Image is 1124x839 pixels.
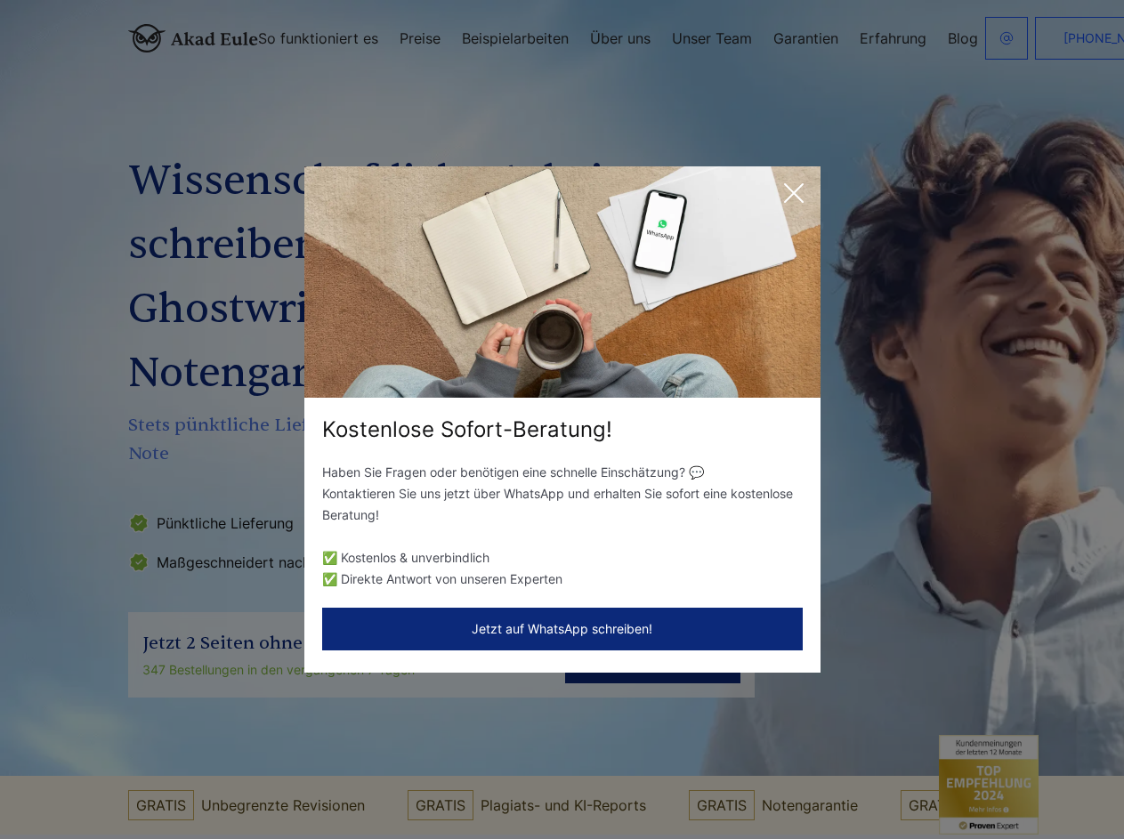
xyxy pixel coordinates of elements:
[590,31,651,45] a: Über uns
[322,462,803,526] p: Haben Sie Fragen oder benötigen eine schnelle Einschätzung? 💬 Kontaktieren Sie uns jetzt über Wha...
[304,166,821,398] img: exit
[128,24,258,52] img: logo
[860,31,926,45] a: Erfahrung
[672,31,752,45] a: Unser Team
[322,608,803,650] button: Jetzt auf WhatsApp schreiben!
[773,31,838,45] a: Garantien
[322,547,803,569] li: ✅ Kostenlos & unverbindlich
[999,31,1014,45] img: email
[322,569,803,590] li: ✅ Direkte Antwort von unseren Experten
[948,31,978,45] a: Blog
[400,31,441,45] a: Preise
[258,31,378,45] a: So funktioniert es
[304,415,821,444] div: Kostenlose Sofort-Beratung!
[462,31,569,45] a: Beispielarbeiten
